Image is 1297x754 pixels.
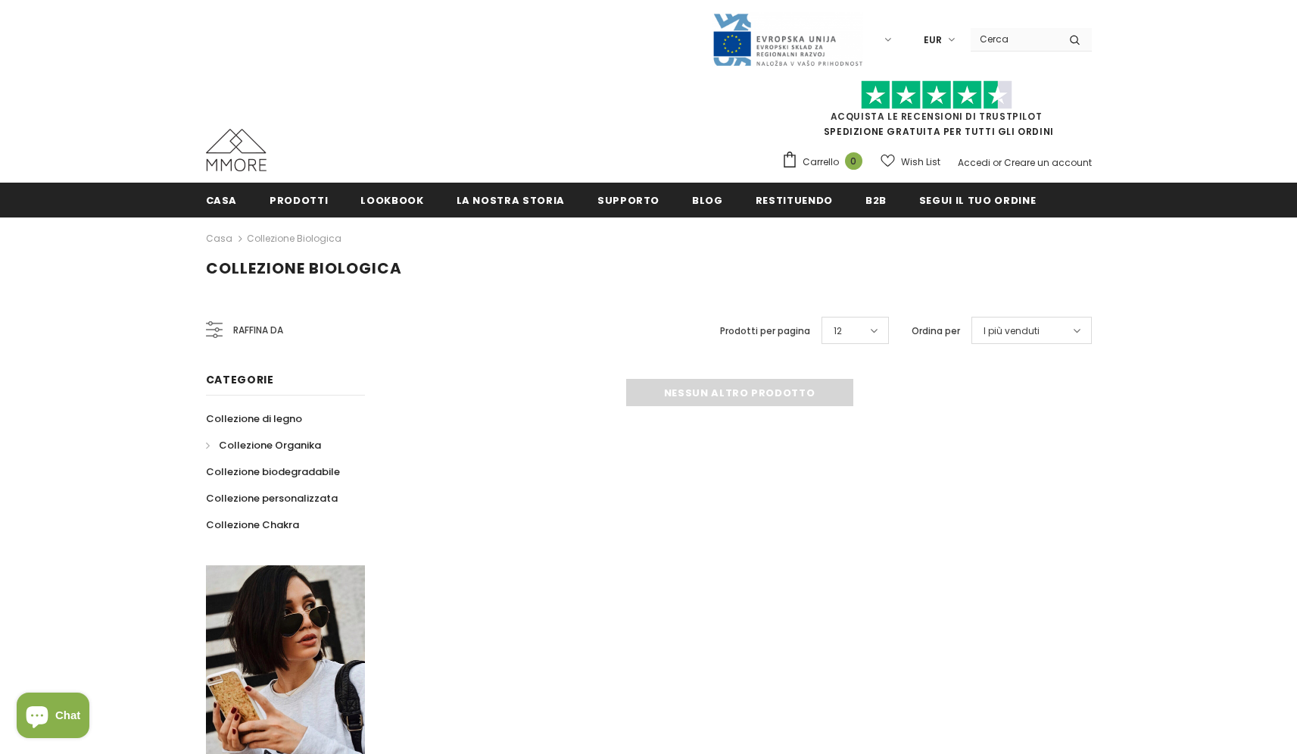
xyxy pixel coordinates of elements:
span: Collezione Chakra [206,518,299,532]
span: Prodotti [270,193,328,208]
label: Prodotti per pagina [720,324,810,339]
a: supporto [597,183,659,217]
span: I più venduti [984,324,1040,339]
inbox-online-store-chat: Shopify online store chat [12,693,94,742]
a: Collezione biodegradabile [206,458,340,485]
span: Collezione Organika [219,438,321,452]
span: Casa [206,193,238,208]
span: SPEDIZIONE GRATUITA PER TUTTI GLI ORDINI [781,87,1092,138]
span: Collezione biologica [206,258,402,279]
span: Collezione biodegradabile [206,465,340,479]
span: EUR [924,33,942,48]
span: 12 [834,324,842,339]
a: B2B [865,183,887,217]
a: Prodotti [270,183,328,217]
a: Collezione Organika [206,432,321,458]
span: Categorie [206,372,274,387]
a: Restituendo [756,183,833,217]
a: Collezione Chakra [206,512,299,538]
a: Creare un account [1004,156,1092,169]
img: Javni Razpis [712,12,863,67]
span: B2B [865,193,887,208]
a: Collezione biologica [247,232,341,245]
a: Segui il tuo ordine [919,183,1036,217]
span: Raffina da [233,322,283,339]
img: Casi MMORE [206,129,267,171]
span: Blog [692,193,723,208]
a: Accedi [958,156,990,169]
a: Blog [692,183,723,217]
a: Carrello 0 [781,151,870,174]
a: Collezione di legno [206,405,302,432]
span: or [993,156,1002,169]
span: Carrello [803,155,839,170]
a: Acquista le recensioni di TrustPilot [831,110,1043,123]
span: Restituendo [756,193,833,208]
span: La nostra storia [457,193,565,208]
a: Casa [206,183,238,217]
span: 0 [845,152,862,170]
span: Wish List [901,155,940,170]
span: Lookbook [360,193,423,208]
input: Search Site [971,28,1058,50]
label: Ordina per [912,324,960,339]
a: Javni Razpis [712,33,863,45]
img: Fidati di Pilot Stars [861,80,1012,110]
span: Collezione di legno [206,411,302,426]
a: Collezione personalizzata [206,485,338,512]
a: Casa [206,230,232,248]
span: Segui il tuo ordine [919,193,1036,208]
span: Collezione personalizzata [206,491,338,505]
span: supporto [597,193,659,208]
a: La nostra storia [457,183,565,217]
a: Lookbook [360,183,423,217]
a: Wish List [881,149,940,175]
